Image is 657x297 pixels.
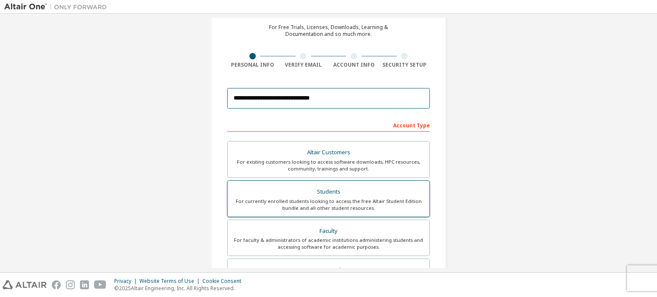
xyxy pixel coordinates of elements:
img: instagram.svg [66,280,75,289]
img: Altair One [4,3,111,11]
div: Students [233,186,424,198]
div: Altair Customers [233,147,424,159]
div: Verify Email [278,62,329,68]
div: Account Type [227,118,430,132]
div: Create an Altair One Account [260,9,398,19]
div: For currently enrolled students looking to access the free Altair Student Edition bundle and all ... [233,198,424,212]
div: Everyone else [233,264,424,276]
p: © 2025 Altair Engineering, Inc. All Rights Reserved. [114,285,246,292]
img: youtube.svg [94,280,107,289]
div: For faculty & administrators of academic institutions administering students and accessing softwa... [233,237,424,250]
div: Privacy [114,278,139,285]
div: For existing customers looking to access software downloads, HPC resources, community, trainings ... [233,159,424,172]
div: Faculty [233,225,424,237]
img: altair_logo.svg [3,280,47,289]
img: facebook.svg [52,280,61,289]
div: Security Setup [379,62,430,68]
div: Cookie Consent [202,278,246,285]
div: For Free Trials, Licenses, Downloads, Learning & Documentation and so much more. [269,24,388,38]
div: Website Terms of Use [139,278,202,285]
img: linkedin.svg [80,280,89,289]
div: Account Info [328,62,379,68]
div: Personal Info [227,62,278,68]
